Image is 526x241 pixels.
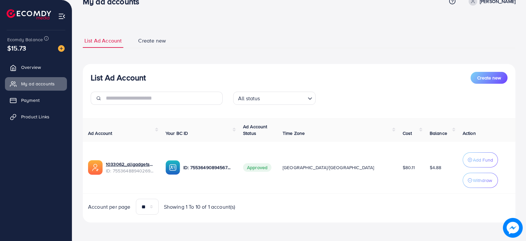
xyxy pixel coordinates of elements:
[243,123,267,136] span: Ad Account Status
[84,37,122,45] span: List Ad Account
[58,45,65,52] img: image
[473,176,492,184] p: Withdraw
[262,92,305,103] input: Search for option
[237,94,262,103] span: All status
[471,72,508,84] button: Create new
[21,97,40,104] span: Payment
[463,152,498,167] button: Add Fund
[21,113,49,120] span: Product Links
[106,167,155,174] span: ID: 7553648894026989575
[430,130,447,136] span: Balance
[21,64,41,71] span: Overview
[233,92,316,105] div: Search for option
[403,130,412,136] span: Cost
[21,80,55,87] span: My ad accounts
[430,164,442,171] span: $4.88
[403,164,415,171] span: $80.11
[5,110,67,123] a: Product Links
[166,130,188,136] span: Your BC ID
[91,73,146,82] h3: List Ad Account
[88,203,131,211] span: Account per page
[283,164,374,171] span: [GEOGRAPHIC_DATA]/[GEOGRAPHIC_DATA]
[106,161,155,167] a: 1033062_allgadgets_1758721188396
[473,156,493,164] p: Add Fund
[463,173,498,188] button: Withdraw
[5,94,67,107] a: Payment
[7,36,43,43] span: Ecomdy Balance
[88,130,112,136] span: Ad Account
[463,130,476,136] span: Action
[283,130,305,136] span: Time Zone
[138,37,166,45] span: Create new
[166,160,180,175] img: ic-ba-acc.ded83a64.svg
[477,75,501,81] span: Create new
[243,163,271,172] span: Approved
[183,164,232,171] p: ID: 7553649089456701448
[58,13,66,20] img: menu
[503,218,523,238] img: image
[88,160,103,175] img: ic-ads-acc.e4c84228.svg
[5,61,67,74] a: Overview
[7,9,51,19] img: logo
[106,161,155,174] div: <span class='underline'>1033062_allgadgets_1758721188396</span></br>7553648894026989575
[7,43,26,53] span: $15.73
[5,77,67,90] a: My ad accounts
[164,203,235,211] span: Showing 1 To 10 of 1 account(s)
